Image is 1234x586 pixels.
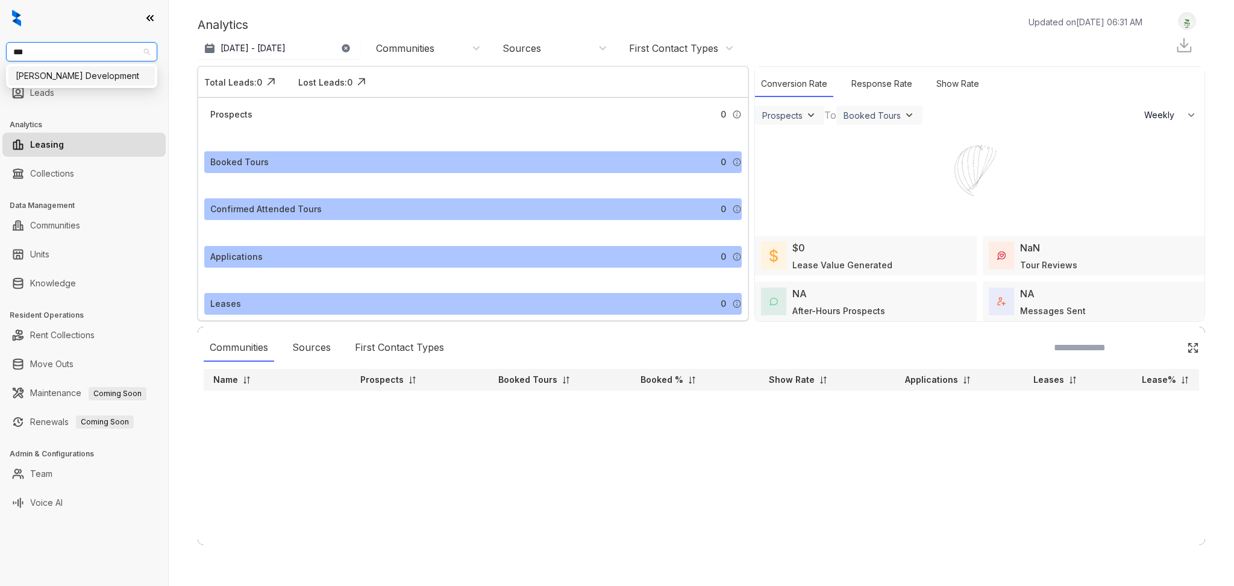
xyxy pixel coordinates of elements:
p: Name [213,374,238,386]
p: Prospects [360,374,404,386]
h3: Admin & Configurations [10,449,168,459]
div: Confirmed Attended Tours [210,203,322,216]
img: Click Icon [1187,342,1199,354]
div: Communities [204,334,274,362]
div: Sources [286,334,337,362]
li: Move Outs [2,352,166,376]
img: sorting [819,376,828,385]
img: sorting [408,376,417,385]
div: Response Rate [845,71,918,97]
a: Rent Collections [30,323,95,347]
div: Prospects [762,110,803,121]
p: Lease% [1142,374,1176,386]
img: LeaseValue [769,248,778,263]
li: Voice AI [2,491,166,515]
a: Move Outs [30,352,74,376]
div: Communities [376,42,434,55]
div: After-Hours Prospects [792,304,885,317]
a: RenewalsComing Soon [30,410,134,434]
div: Tour Reviews [1020,259,1077,271]
button: [DATE] - [DATE] [198,37,360,59]
div: Lost Leads: 0 [298,76,352,89]
img: sorting [687,376,697,385]
li: Maintenance [2,381,166,405]
div: [PERSON_NAME] Development [16,69,148,83]
div: Lease Value Generated [792,259,892,271]
span: Weekly [1144,109,1181,121]
li: Leasing [2,133,166,157]
a: Leads [30,81,54,105]
p: [DATE] - [DATE] [221,42,286,54]
a: Communities [30,213,80,238]
a: Units [30,242,49,266]
span: 0 [721,250,726,263]
li: Knowledge [2,271,166,295]
div: Booked Tours [210,156,269,169]
div: Booked Tours [844,110,901,121]
a: Collections [30,162,74,186]
div: NA [792,286,807,301]
span: 0 [721,108,726,121]
img: sorting [962,376,971,385]
div: First Contact Types [349,334,450,362]
div: Conversion Rate [755,71,833,97]
img: Info [732,157,742,167]
img: SearchIcon [1162,342,1172,353]
img: TotalFum [997,297,1006,306]
li: Renewals [2,410,166,434]
img: TourReviews [997,251,1006,260]
div: $0 [792,241,805,255]
div: Messages Sent [1020,304,1086,317]
img: sorting [242,376,251,385]
a: Team [30,462,52,486]
img: Info [732,252,742,262]
div: Prospects [210,108,252,121]
img: Info [732,110,742,119]
a: Leasing [30,133,64,157]
li: Communities [2,213,166,238]
p: Updated on [DATE] 06:31 AM [1029,16,1142,28]
div: Total Leads: 0 [204,76,262,89]
p: Booked Tours [498,374,557,386]
h3: Resident Operations [10,310,168,321]
p: Analytics [198,16,248,34]
div: Applications [210,250,263,263]
li: Leads [2,81,166,105]
img: sorting [562,376,571,385]
img: Loader [935,126,1025,216]
span: 0 [721,156,726,169]
img: sorting [1180,376,1189,385]
a: Knowledge [30,271,76,295]
div: Leases [210,297,241,310]
img: sorting [1068,376,1077,385]
p: Booked % [640,374,683,386]
h3: Data Management [10,200,168,211]
a: Voice AI [30,491,63,515]
div: Sources [503,42,541,55]
p: Leases [1033,374,1064,386]
button: Weekly [1137,104,1204,126]
li: Collections [2,162,166,186]
li: Units [2,242,166,266]
h3: Analytics [10,119,168,130]
div: First Contact Types [629,42,718,55]
img: logo [12,10,21,27]
li: Rent Collections [2,323,166,347]
div: Show Rate [930,71,985,97]
img: Click Icon [262,73,280,91]
div: NA [1020,286,1035,301]
span: Coming Soon [89,387,146,400]
div: Davis Development [8,66,155,86]
span: 0 [721,297,726,310]
p: Show Rate [769,374,815,386]
div: To [824,108,836,122]
img: ViewFilterArrow [903,109,915,121]
span: 0 [721,203,726,216]
img: UserAvatar [1179,15,1195,28]
img: Info [732,299,742,309]
li: Team [2,462,166,486]
img: ViewFilterArrow [805,109,817,121]
img: Click Icon [352,73,371,91]
img: Info [732,204,742,214]
div: NaN [1020,241,1040,255]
